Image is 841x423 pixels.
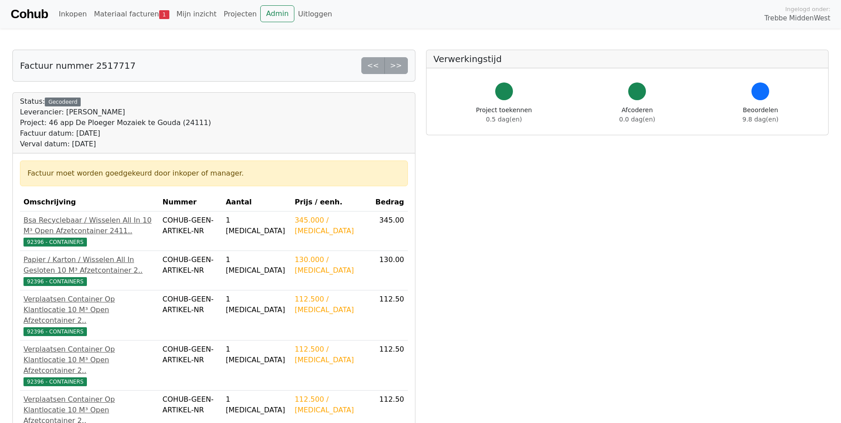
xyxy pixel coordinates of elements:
div: 345.000 / [MEDICAL_DATA] [295,215,368,236]
span: 92396 - CONTAINERS [23,377,87,386]
span: 0.5 dag(en) [486,116,522,123]
div: 1 [MEDICAL_DATA] [226,215,287,236]
div: 112.500 / [MEDICAL_DATA] [295,294,368,315]
div: Bsa Recyclebaar / Wisselen All In 10 M³ Open Afzetcontainer 2411.. [23,215,156,236]
div: 1 [MEDICAL_DATA] [226,294,287,315]
h5: Verwerkingstijd [434,54,821,64]
a: Cohub [11,4,48,25]
td: 130.00 [371,251,407,290]
div: 1 [MEDICAL_DATA] [226,394,287,415]
a: Verplaatsen Container Op Klantlocatie 10 M³ Open Afzetcontainer 2..92396 - CONTAINERS [23,294,156,337]
th: Aantal [222,193,291,211]
div: Leverancier: [PERSON_NAME] [20,107,211,117]
a: Mijn inzicht [173,5,220,23]
a: Admin [260,5,294,22]
a: Uitloggen [294,5,336,23]
div: Project: 46 app De Ploeger Mozaiek te Gouda (24111) [20,117,211,128]
div: Beoordelen [743,106,778,124]
div: Project toekennen [476,106,532,124]
div: 112.500 / [MEDICAL_DATA] [295,394,368,415]
div: Verplaatsen Container Op Klantlocatie 10 M³ Open Afzetcontainer 2.. [23,344,156,376]
td: COHUB-GEEN-ARTIKEL-NR [159,251,223,290]
h5: Factuur nummer 2517717 [20,60,136,71]
span: 1 [159,10,169,19]
td: 112.50 [371,341,407,391]
div: 130.000 / [MEDICAL_DATA] [295,255,368,276]
div: Factuur datum: [DATE] [20,128,211,139]
a: Projecten [220,5,260,23]
div: Gecodeerd [45,98,81,106]
span: 92396 - CONTAINERS [23,238,87,247]
div: 112.500 / [MEDICAL_DATA] [295,344,368,365]
div: 1 [MEDICAL_DATA] [226,344,287,365]
a: Materiaal facturen1 [90,5,173,23]
th: Prijs / eenh. [291,193,372,211]
td: 112.50 [371,290,407,341]
span: 92396 - CONTAINERS [23,327,87,336]
div: Verval datum: [DATE] [20,139,211,149]
td: COHUB-GEEN-ARTIKEL-NR [159,211,223,251]
div: Papier / Karton / Wisselen All In Gesloten 10 M³ Afzetcontainer 2.. [23,255,156,276]
th: Bedrag [371,193,407,211]
th: Omschrijving [20,193,159,211]
a: Bsa Recyclebaar / Wisselen All In 10 M³ Open Afzetcontainer 2411..92396 - CONTAINERS [23,215,156,247]
a: Inkopen [55,5,90,23]
span: Trebbe MiddenWest [764,13,830,23]
span: 9.8 dag(en) [743,116,778,123]
a: Verplaatsen Container Op Klantlocatie 10 M³ Open Afzetcontainer 2..92396 - CONTAINERS [23,344,156,387]
td: 345.00 [371,211,407,251]
a: Papier / Karton / Wisselen All In Gesloten 10 M³ Afzetcontainer 2..92396 - CONTAINERS [23,255,156,286]
span: Ingelogd onder: [785,5,830,13]
div: Verplaatsen Container Op Klantlocatie 10 M³ Open Afzetcontainer 2.. [23,294,156,326]
span: 0.0 dag(en) [619,116,655,123]
td: COHUB-GEEN-ARTIKEL-NR [159,341,223,391]
th: Nummer [159,193,223,211]
div: 1 [MEDICAL_DATA] [226,255,287,276]
span: 92396 - CONTAINERS [23,277,87,286]
td: COHUB-GEEN-ARTIKEL-NR [159,290,223,341]
div: Factuur moet worden goedgekeurd door inkoper of manager. [27,168,400,179]
div: Status: [20,96,211,149]
div: Afcoderen [619,106,655,124]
